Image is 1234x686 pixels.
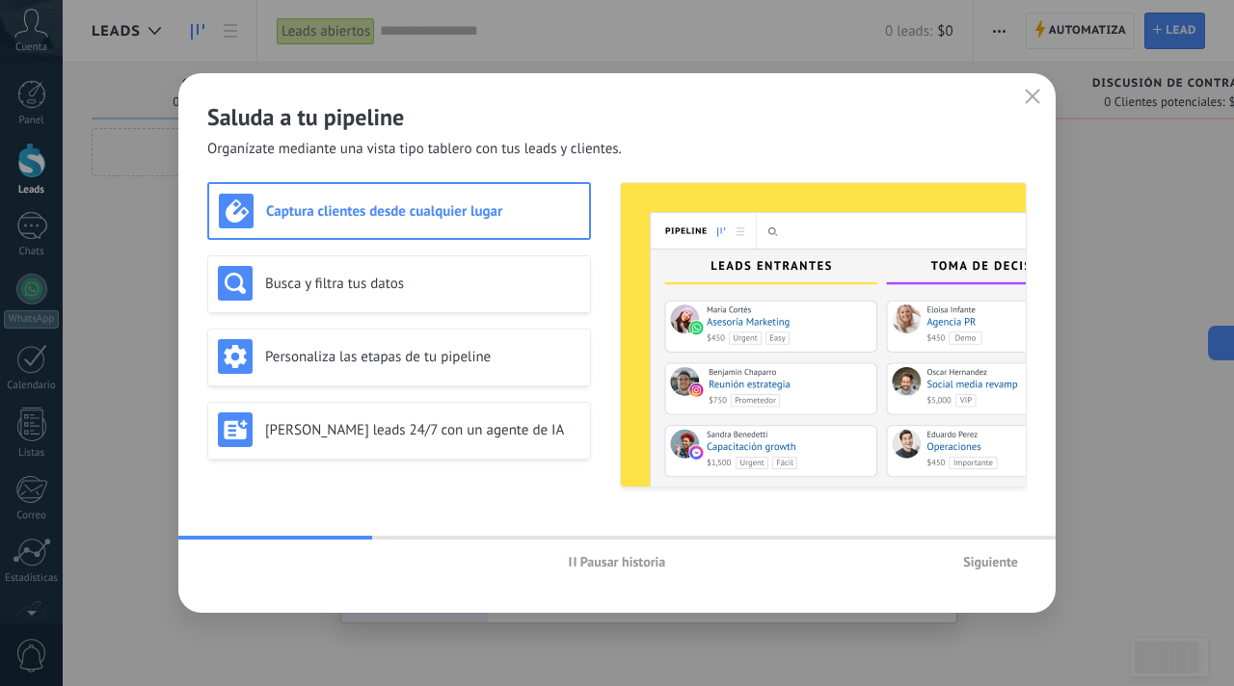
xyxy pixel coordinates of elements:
h3: Busca y filtra tus datos [265,275,580,293]
h3: [PERSON_NAME] leads 24/7 con un agente de IA [265,421,580,439]
h2: Saluda a tu pipeline [207,102,1027,132]
button: Siguiente [954,547,1027,576]
h3: Captura clientes desde cualquier lugar [266,202,579,221]
span: Pausar historia [580,555,666,568]
h3: Personaliza las etapas de tu pipeline [265,348,580,366]
span: Siguiente [963,555,1018,568]
button: Pausar historia [560,547,675,576]
span: Organízate mediante una vista tipo tablero con tus leads y clientes. [207,140,622,159]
